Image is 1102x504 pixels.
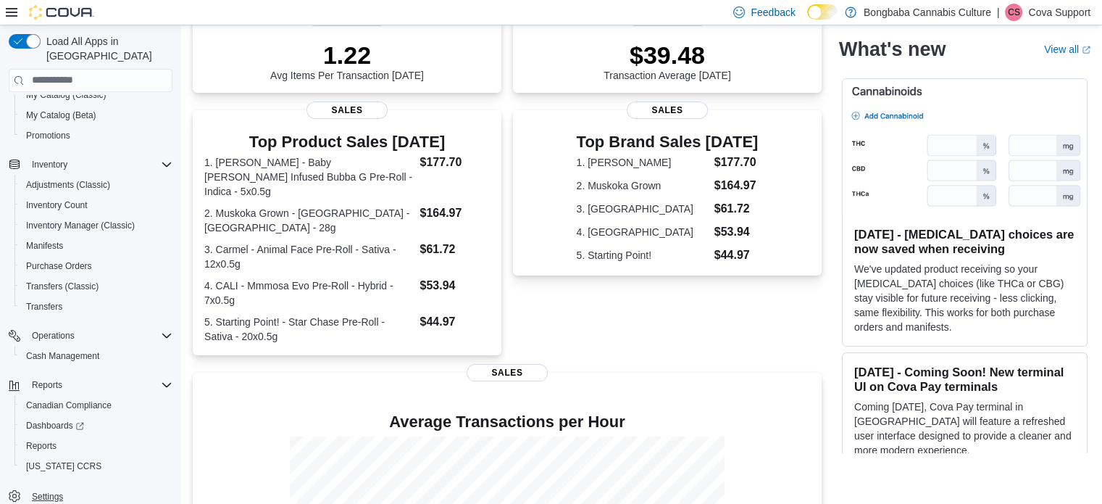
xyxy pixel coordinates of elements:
[32,379,62,391] span: Reports
[864,4,991,21] p: Bongbaba Cannabis Culture
[14,436,178,456] button: Reports
[3,326,178,346] button: Operations
[20,278,172,295] span: Transfers (Classic)
[714,154,759,171] dd: $177.70
[20,278,104,295] a: Transfers (Classic)
[26,179,110,191] span: Adjustments (Classic)
[3,375,178,395] button: Reports
[577,202,709,216] dt: 3. [GEOGRAPHIC_DATA]
[14,215,178,236] button: Inventory Manager (Classic)
[577,178,709,193] dt: 2. Muskoka Grown
[467,364,548,381] span: Sales
[26,327,80,344] button: Operations
[270,41,424,70] p: 1.22
[751,5,795,20] span: Feedback
[714,200,759,218] dd: $61.72
[20,107,172,124] span: My Catalog (Beta)
[14,416,178,436] a: Dashboards
[14,276,178,297] button: Transfers (Classic)
[14,297,178,317] button: Transfers
[26,240,63,252] span: Manifests
[20,298,68,315] a: Transfers
[204,315,414,344] dt: 5. Starting Point! - Star Chase Pre-Roll - Sativa - 20x0.5g
[20,127,76,144] a: Promotions
[20,217,141,234] a: Inventory Manager (Classic)
[577,248,709,263] dt: 5. Starting Point!
[714,223,759,241] dd: $53.94
[20,397,172,414] span: Canadian Compliance
[26,199,88,211] span: Inventory Count
[14,105,178,125] button: My Catalog (Beta)
[26,327,172,344] span: Operations
[1005,4,1022,21] div: Cova Support
[26,110,96,121] span: My Catalog (Beta)
[854,365,1075,394] h3: [DATE] - Coming Soon! New terminal UI on Cova Pay terminals
[20,257,172,275] span: Purchase Orders
[26,400,112,411] span: Canadian Compliance
[26,156,172,173] span: Inventory
[270,41,424,81] div: Avg Items Per Transaction [DATE]
[807,4,838,20] input: Dark Mode
[26,281,99,292] span: Transfers (Classic)
[839,38,946,61] h2: What's new
[20,237,172,255] span: Manifests
[20,417,90,434] a: Dashboards
[20,347,105,365] a: Cash Management
[577,155,709,170] dt: 1. [PERSON_NAME]
[20,176,172,194] span: Adjustments (Classic)
[20,397,117,414] a: Canadian Compliance
[14,395,178,416] button: Canadian Compliance
[20,237,69,255] a: Manifests
[204,133,490,151] h3: Top Product Sales [DATE]
[26,376,172,394] span: Reports
[854,262,1075,334] p: We've updated product receiving so your [MEDICAL_DATA] choices (like THCa or CBG) stay visible fo...
[20,347,172,365] span: Cash Management
[204,413,810,431] h4: Average Transactions per Hour
[20,437,172,455] span: Reports
[714,177,759,194] dd: $164.97
[20,197,93,214] a: Inventory Count
[627,102,708,119] span: Sales
[604,41,731,81] div: Transaction Average [DATE]
[577,133,759,151] h3: Top Brand Sales [DATE]
[26,440,57,452] span: Reports
[1044,44,1090,55] a: View allExternal link
[14,175,178,195] button: Adjustments (Classic)
[577,225,709,239] dt: 4. [GEOGRAPHIC_DATA]
[997,4,1000,21] p: |
[32,330,75,342] span: Operations
[20,107,102,124] a: My Catalog (Beta)
[32,159,67,170] span: Inventory
[20,217,172,234] span: Inventory Manager (Classic)
[26,260,92,272] span: Purchase Orders
[14,85,178,105] button: My Catalog (Classic)
[26,301,62,313] span: Transfers
[14,456,178,476] button: [US_STATE] CCRS
[20,86,112,104] a: My Catalog (Classic)
[714,247,759,264] dd: $44.97
[20,458,107,475] a: [US_STATE] CCRS
[29,5,94,20] img: Cova
[20,176,116,194] a: Adjustments (Classic)
[26,130,70,141] span: Promotions
[854,227,1075,256] h3: [DATE] - [MEDICAL_DATA] choices are now saved when receiving
[204,278,414,307] dt: 4. CALI - Mmmosa Evo Pre-Roll - Hybrid - 7x0.5g
[3,154,178,175] button: Inventory
[32,491,63,503] span: Settings
[26,376,68,394] button: Reports
[26,460,101,472] span: [US_STATE] CCRS
[14,236,178,256] button: Manifests
[20,257,98,275] a: Purchase Orders
[20,86,172,104] span: My Catalog (Classic)
[14,195,178,215] button: Inventory Count
[20,458,172,475] span: Washington CCRS
[26,89,107,101] span: My Catalog (Classic)
[306,102,388,119] span: Sales
[26,420,84,431] span: Dashboards
[419,241,489,258] dd: $61.72
[204,155,414,199] dt: 1. [PERSON_NAME] - Baby [PERSON_NAME] Infused Bubba G Pre-Roll - Indica - 5x0.5g
[1082,46,1090,54] svg: External link
[204,206,414,235] dt: 2. Muskoka Grown - [GEOGRAPHIC_DATA] - [GEOGRAPHIC_DATA] - 28g
[26,156,73,173] button: Inventory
